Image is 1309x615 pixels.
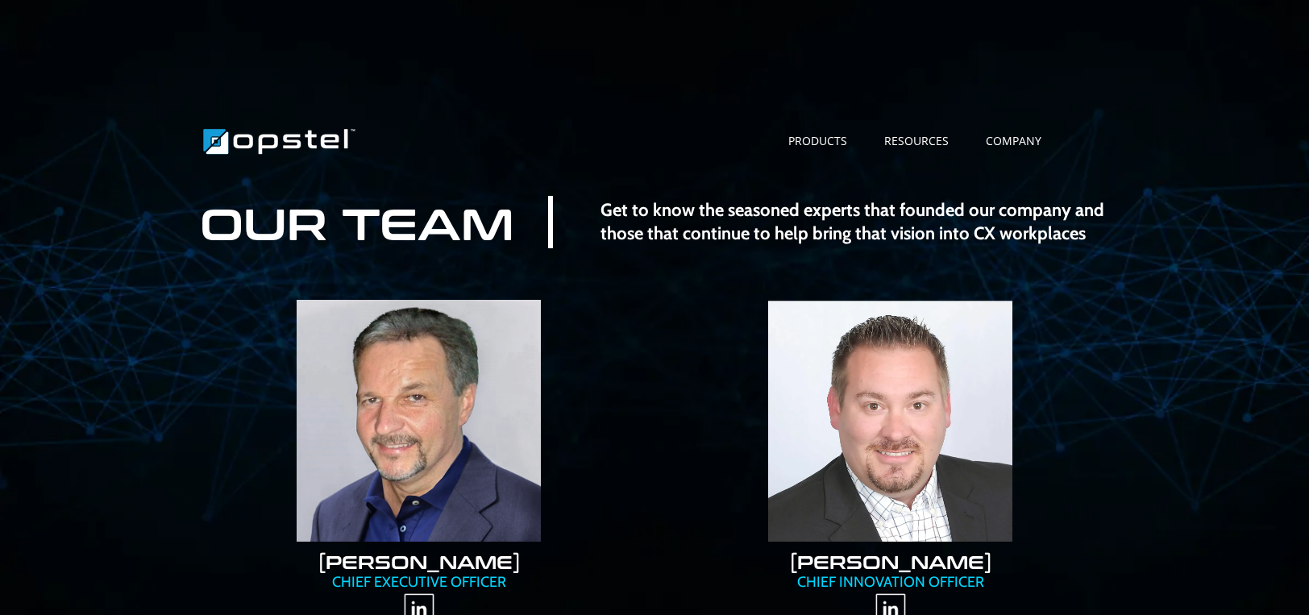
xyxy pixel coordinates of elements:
p: CHIEF EXECUTIVE OFFICER [199,573,638,592]
a: https://www.opstel.com/ [199,131,359,148]
a: https://www.opstel.com/tonyd [207,300,630,542]
img: Brand Logo [199,122,359,161]
a: RESOURCES [866,133,967,150]
a: PRODUCTS [770,133,866,150]
a: COMPANY [967,133,1060,150]
a: [PERSON_NAME] [789,548,992,574]
p: OUR TEAM [199,193,516,251]
a: https://www.opstel.com/paulp [679,300,1102,542]
p: CHIEF INNOVATION OFFICER [671,573,1110,592]
strong: Get to know the seasoned experts that founded our company and those that continue to help bring t... [600,199,1104,244]
a: [PERSON_NAME] [318,548,521,574]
